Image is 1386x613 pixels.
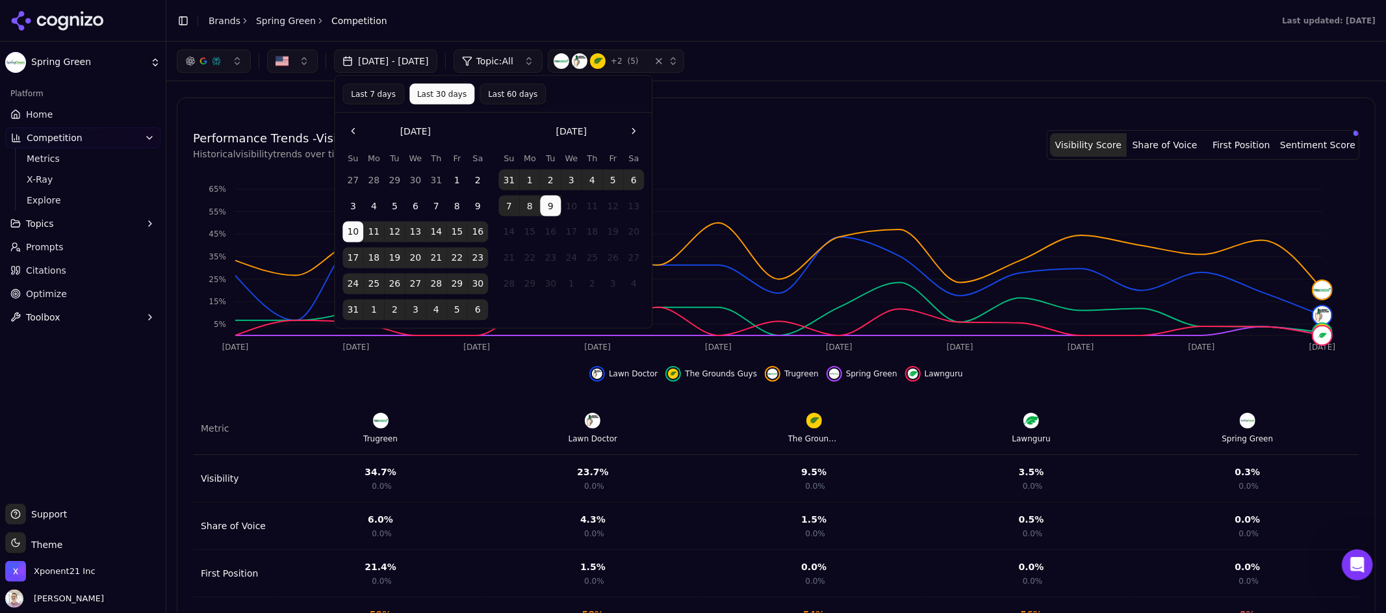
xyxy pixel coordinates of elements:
button: Friday, September 5th, 2025, selected [446,300,467,320]
span: Xponent21 Inc [34,566,96,577]
span: 0.0% [584,576,604,586]
button: Sunday, September 7th, 2025, selected [498,196,519,216]
tspan: [DATE] [1309,343,1336,352]
img: The Grounds Guys [590,53,606,69]
button: Friday, August 1st, 2025 [446,170,467,190]
span: Home [50,438,79,447]
button: Wednesday, September 3rd, 2025, selected [405,300,426,320]
button: Toolbox [5,307,160,328]
table: August 2025 [342,152,488,320]
button: Monday, July 28th, 2025 [363,170,384,190]
span: 0.0% [805,528,825,539]
span: + 2 [611,56,622,66]
div: 6.0 % [368,513,393,526]
div: 0.3 % [1235,465,1260,478]
button: Tuesday, September 2nd, 2025, selected [384,300,405,320]
span: 0.0% [1023,481,1043,491]
img: Lawn Doctor [585,413,600,428]
button: Sunday, July 27th, 2025 [342,170,363,190]
img: Profile image for Alp [188,21,214,47]
button: Thursday, July 31st, 2025 [426,170,446,190]
img: Profile image for Alp [27,206,53,232]
tspan: [DATE] [463,343,490,352]
div: 1.5 % [801,513,827,526]
a: Prompts [5,237,160,257]
button: Open organization switcher [5,561,96,582]
a: Explore [21,191,145,209]
div: Lawn Doctor [569,434,617,444]
button: Visibility Score [1050,133,1127,157]
button: Hide lawn doctor data [589,366,658,382]
button: Go to the Previous Month [342,121,363,142]
span: 0.0% [372,481,392,491]
button: Tuesday, September 2nd, 2025, selected [540,170,561,190]
img: trugreen [1313,281,1331,299]
div: Send us a message [13,250,247,286]
button: Hide the grounds guys data [665,366,757,382]
div: 23.7 % [577,465,609,478]
img: lawnguru [1313,326,1331,345]
button: Go to the Next Month [623,121,644,142]
img: Trugreen [373,413,389,428]
div: Platform [5,83,160,104]
button: Monday, September 1st, 2025, selected [519,170,540,190]
div: Send us a message [27,261,217,275]
span: Optimize [26,287,67,300]
a: Brands [209,16,240,26]
button: Wednesday, August 20th, 2025, selected [405,248,426,268]
div: Status: Cognizo App experiencing degraded performance [55,304,233,331]
button: Sunday, August 17th, 2025, selected [342,248,363,268]
span: The Grounds Guys [685,369,757,379]
button: Tuesday, August 19th, 2025, selected [384,248,405,268]
button: Monday, August 4th, 2025 [363,196,384,216]
th: Wednesday [405,152,426,164]
span: 0.0% [1023,528,1043,539]
div: 0.0 % [1235,513,1260,526]
button: Saturday, September 6th, 2025, selected [623,170,644,190]
span: Toolbox [26,311,60,324]
span: Lawn Doctor [609,369,658,379]
img: The Grounds Guys [806,413,822,428]
div: 0.5 % [1019,513,1044,526]
span: Competition [27,131,83,144]
button: Messages [130,406,260,458]
th: Wednesday [561,152,582,164]
img: Spring Green [5,52,26,73]
div: 4.3 % [580,513,606,526]
button: Monday, September 8th, 2025, selected [519,196,540,216]
button: Wednesday, September 3rd, 2025, selected [561,170,582,190]
img: Profile image for Deniz [164,21,190,47]
button: [DATE] - [DATE] [334,49,437,73]
a: Home [5,104,160,125]
tspan: 65% [209,185,226,194]
nav: breadcrumb [209,14,387,27]
div: 0.0 % [1235,560,1260,573]
button: Tuesday, August 12th, 2025, selected [384,222,405,242]
th: Thursday [582,152,602,164]
button: Sentiment Score [1279,133,1356,157]
div: Recent messageProfile image for AlpthanksAlp•[DATE] [13,176,247,244]
th: Friday [446,152,467,164]
span: Spring Green [31,57,145,68]
span: Messages [173,438,218,447]
span: Lawnguru [925,369,963,379]
table: September 2025 [498,152,644,294]
img: Lawn Doctor [572,53,587,69]
span: Support [26,508,67,521]
span: 0.0% [584,528,604,539]
span: 0.0% [1239,481,1259,491]
div: Lawnguru [1012,434,1051,444]
a: Spring Green [256,14,316,27]
tspan: [DATE] [343,343,370,352]
tspan: [DATE] [222,343,249,352]
div: 0.0 % [1019,560,1044,573]
button: Saturday, August 16th, 2025, selected [467,222,488,242]
button: Monday, August 11th, 2025, selected [363,222,384,242]
a: Metrics [21,150,145,168]
span: Home [26,108,53,121]
span: 0.0% [1239,576,1259,586]
button: Saturday, August 30th, 2025, selected [467,274,488,294]
span: Metrics [27,152,140,165]
button: First Position [1203,133,1280,157]
button: Saturday, August 23rd, 2025, selected [467,248,488,268]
